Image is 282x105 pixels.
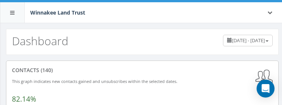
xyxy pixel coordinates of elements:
[30,9,85,16] span: Winnakee Land Trust
[12,78,177,84] small: This graph indicates new contacts gained and unsubscribes within the selected dates.
[257,80,275,98] div: Open Intercom Messenger
[232,37,265,44] span: [DATE] - [DATE]
[12,35,68,47] h2: Dashboard
[12,67,273,74] div: contacts
[12,94,36,104] span: 82.14%
[39,67,53,74] span: (140)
